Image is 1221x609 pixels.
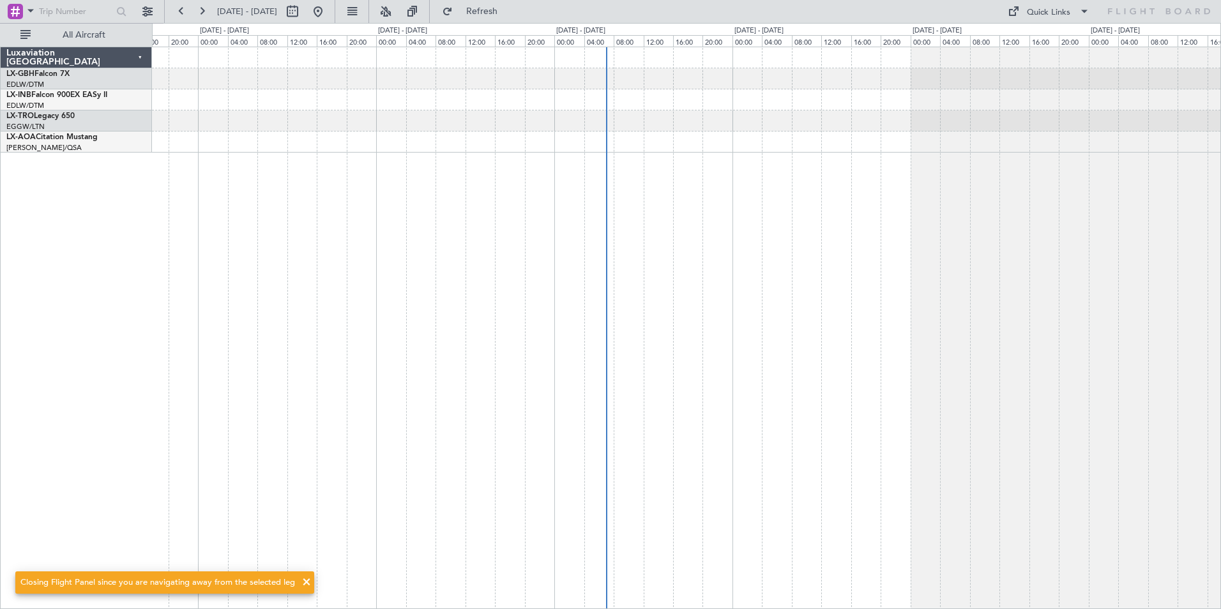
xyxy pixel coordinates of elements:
div: 04:00 [1118,35,1148,47]
a: LX-INBFalcon 900EX EASy II [6,91,107,99]
span: LX-INB [6,91,31,99]
div: 04:00 [228,35,257,47]
div: 16:00 [1029,35,1059,47]
div: 00:00 [911,35,940,47]
div: 00:00 [1089,35,1118,47]
div: 08:00 [436,35,465,47]
div: 12:00 [821,35,851,47]
div: 20:00 [702,35,732,47]
div: Quick Links [1027,6,1070,19]
div: 00:00 [376,35,406,47]
div: 16:00 [673,35,702,47]
div: 08:00 [1148,35,1178,47]
div: 04:00 [406,35,436,47]
span: LX-AOA [6,133,36,141]
div: 08:00 [257,35,287,47]
div: [DATE] - [DATE] [556,26,605,36]
input: Trip Number [39,2,112,21]
div: 08:00 [970,35,999,47]
a: [PERSON_NAME]/QSA [6,143,82,153]
div: 20:00 [1059,35,1088,47]
span: Refresh [455,7,509,16]
div: 12:00 [466,35,495,47]
a: LX-GBHFalcon 7X [6,70,70,78]
a: EDLW/DTM [6,101,44,110]
div: 16:00 [495,35,524,47]
div: 20:00 [347,35,376,47]
span: LX-GBH [6,70,34,78]
span: All Aircraft [33,31,135,40]
div: 20:00 [525,35,554,47]
div: 00:00 [732,35,762,47]
div: 00:00 [554,35,584,47]
div: 00:00 [198,35,227,47]
div: [DATE] - [DATE] [913,26,962,36]
div: [DATE] - [DATE] [200,26,249,36]
div: 08:00 [792,35,821,47]
div: Closing Flight Panel since you are navigating away from the selected leg [20,576,295,589]
button: All Aircraft [14,25,139,45]
div: [DATE] - [DATE] [378,26,427,36]
span: LX-TRO [6,112,34,120]
div: [DATE] - [DATE] [1091,26,1140,36]
div: 16:00 [851,35,881,47]
div: 04:00 [940,35,969,47]
button: Refresh [436,1,513,22]
div: 16:00 [317,35,346,47]
div: 16:00 [139,35,168,47]
span: [DATE] - [DATE] [217,6,277,17]
a: LX-AOACitation Mustang [6,133,98,141]
a: EGGW/LTN [6,122,45,132]
a: EDLW/DTM [6,80,44,89]
div: 12:00 [999,35,1029,47]
div: 04:00 [762,35,791,47]
a: LX-TROLegacy 650 [6,112,75,120]
div: 04:00 [584,35,614,47]
div: 12:00 [644,35,673,47]
div: 20:00 [169,35,198,47]
div: [DATE] - [DATE] [734,26,784,36]
div: 08:00 [614,35,643,47]
button: Quick Links [1001,1,1096,22]
div: 12:00 [1178,35,1207,47]
div: 20:00 [881,35,910,47]
div: 12:00 [287,35,317,47]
